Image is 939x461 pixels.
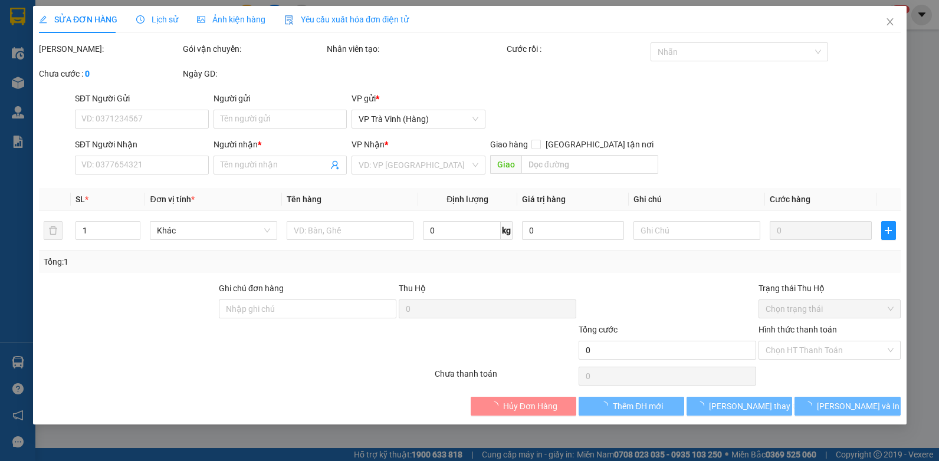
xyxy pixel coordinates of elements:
button: [PERSON_NAME] thay đổi [687,397,792,416]
input: VD: Bàn, Ghế [286,221,413,240]
div: VP gửi [352,92,485,105]
span: Định lượng [446,195,488,204]
span: loading [490,401,503,410]
span: Tổng cước [579,325,618,334]
input: Dọc đường [521,155,658,174]
span: Lịch sử [136,15,178,24]
span: clock-circle [136,15,145,24]
strong: BIÊN NHẬN GỬI HÀNG [40,6,137,18]
div: SĐT Người Gửi [75,92,209,105]
img: icon [284,15,294,25]
span: Ảnh kiện hàng [197,15,265,24]
div: Chưa thanh toán [434,367,577,388]
span: [PERSON_NAME] [63,64,134,75]
span: Thu Hộ [399,284,426,293]
span: kg [501,221,513,240]
div: Trạng thái Thu Hộ [759,282,900,295]
span: picture [197,15,205,24]
input: Ghi Chú [633,221,760,240]
span: [PERSON_NAME] và In [817,400,899,413]
div: Cước rồi : [507,42,648,55]
div: Người nhận [213,138,347,151]
button: [PERSON_NAME] và In [794,397,900,416]
div: Chưa cước : [39,67,180,80]
button: delete [44,221,63,240]
span: user-add [330,160,340,170]
span: Giá trị hàng [522,195,566,204]
div: Người gửi [213,92,347,105]
div: SĐT Người Nhận [75,138,209,151]
div: Gói vận chuyển: [183,42,324,55]
div: [PERSON_NAME]: [39,42,180,55]
span: Chọn trạng thái [766,300,893,318]
span: Thêm ĐH mới [613,400,663,413]
span: VP [PERSON_NAME] (Hàng) - [24,23,147,34]
span: loading [696,401,709,410]
span: close [885,17,894,27]
span: [GEOGRAPHIC_DATA] tận nơi [541,138,658,151]
span: loading [804,401,817,410]
span: Cước hàng [770,195,810,204]
p: GỬI: [5,23,172,34]
span: SL [75,195,85,204]
input: 0 [770,221,872,240]
span: loading [600,401,613,410]
span: Tên hàng [286,195,321,204]
span: plus [882,226,895,235]
span: Hủy Đơn Hàng [503,400,557,413]
button: Hủy Đơn Hàng [471,397,576,416]
span: Yêu cầu xuất hóa đơn điện tử [284,15,409,24]
input: Ghi chú đơn hàng [219,299,396,318]
button: plus [881,221,895,240]
button: Close [873,6,906,39]
span: VP Nhận [352,140,385,149]
p: NHẬN: [5,39,172,62]
span: VP Trà Vinh (Hàng) [359,110,478,128]
span: Đơn vị tính [150,195,194,204]
label: Ghi chú đơn hàng [219,284,284,293]
th: Ghi chú [629,188,765,211]
span: [PERSON_NAME] thay đổi [709,400,803,413]
b: 0 [85,69,90,78]
span: Giao hàng [490,140,527,149]
div: Nhân viên tạo: [327,42,504,55]
span: 0898318318 - [5,64,134,75]
span: GIAO: [5,77,28,88]
div: Tổng: 1 [44,255,363,268]
span: Khác [157,222,270,239]
span: edit [39,15,47,24]
span: SỬA ĐƠN HÀNG [39,15,117,24]
button: Thêm ĐH mới [579,397,684,416]
span: Giao [490,155,521,174]
div: Ngày GD: [183,67,324,80]
span: VP [PERSON_NAME] ([GEOGRAPHIC_DATA]) [5,39,119,62]
label: Hình thức thanh toán [759,325,837,334]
